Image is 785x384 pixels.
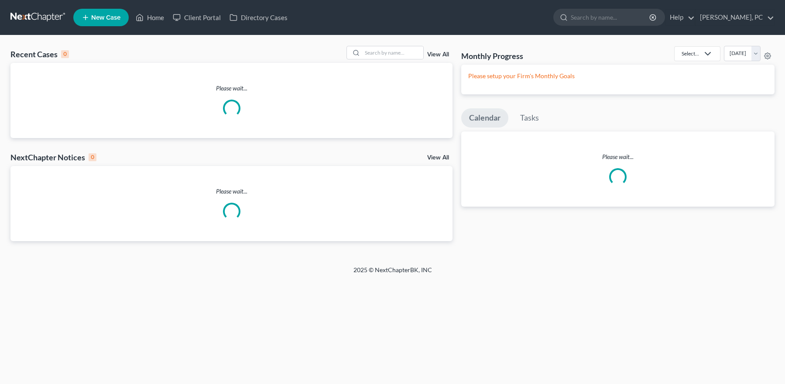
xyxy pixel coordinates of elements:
span: New Case [91,14,120,21]
div: 0 [89,153,96,161]
a: View All [427,52,449,58]
a: Client Portal [168,10,225,25]
p: Please wait... [10,84,452,93]
p: Please wait... [10,187,452,196]
a: View All [427,155,449,161]
div: 0 [61,50,69,58]
a: Directory Cases [225,10,292,25]
p: Please setup your Firm's Monthly Goals [468,72,768,80]
div: 2025 © NextChapterBK, INC [144,266,641,281]
h3: Monthly Progress [461,51,523,61]
a: Tasks [512,108,547,128]
a: Home [131,10,168,25]
input: Search by name... [362,46,423,59]
input: Search by name... [571,9,651,25]
div: Select... [682,50,699,57]
a: Help [665,10,695,25]
div: NextChapter Notices [10,152,96,163]
a: [PERSON_NAME], PC [696,10,774,25]
p: Please wait... [461,152,775,161]
a: Calendar [461,108,508,128]
div: Recent Cases [10,49,69,59]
